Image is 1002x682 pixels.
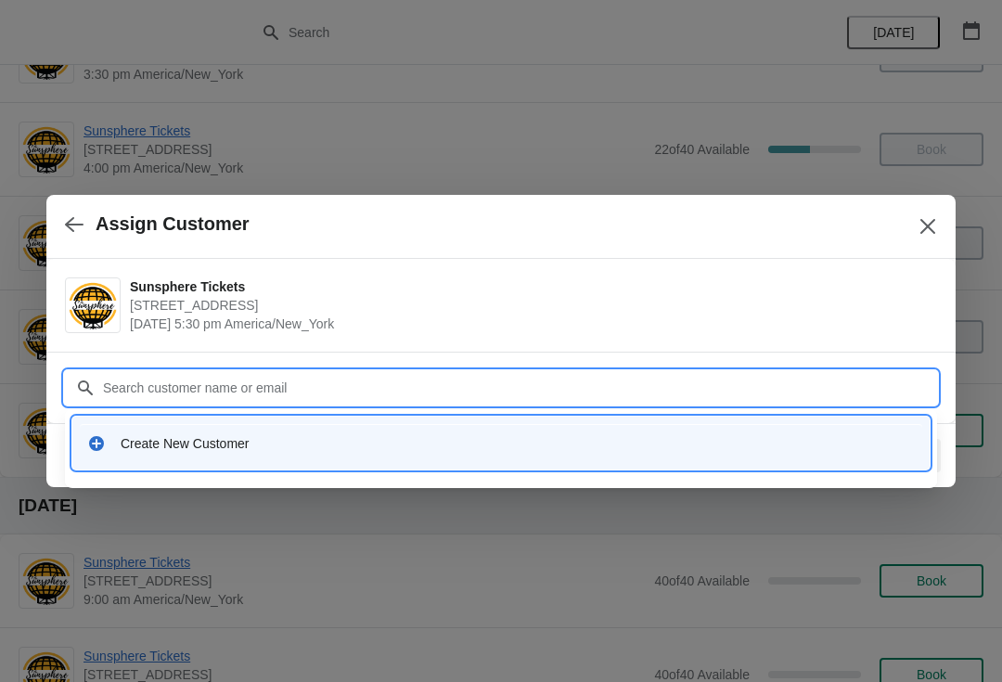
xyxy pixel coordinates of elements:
span: [DATE] 5:30 pm America/New_York [130,315,928,333]
div: Create New Customer [121,434,915,453]
input: Search customer name or email [102,371,937,405]
h2: Assign Customer [96,213,250,235]
span: Sunsphere Tickets [130,277,928,296]
span: [STREET_ADDRESS] [130,296,928,315]
img: Sunsphere Tickets | 810 Clinch Avenue, Knoxville, TN, USA | October 3 | 5:30 pm America/New_York [66,280,120,331]
button: Close [911,210,944,243]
